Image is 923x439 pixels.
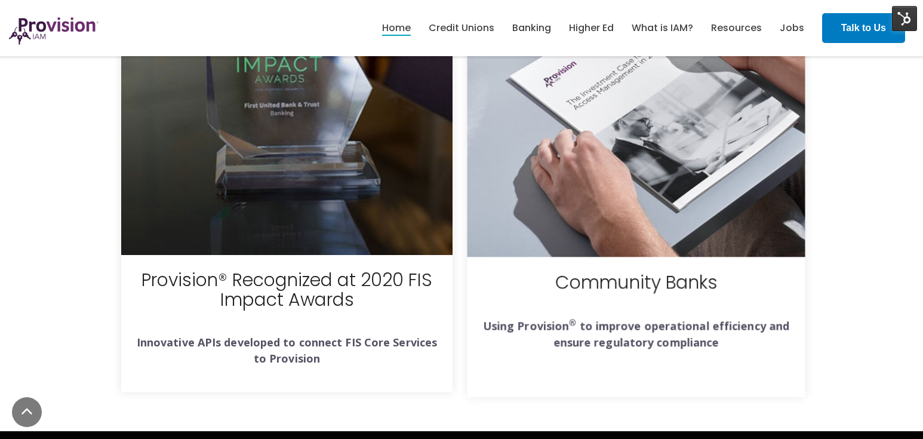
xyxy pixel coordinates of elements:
[483,318,789,349] strong: Using Provision to improve operational efficiency and ensure regulatory compliance
[780,18,804,38] a: Jobs
[482,272,790,312] h3: Community Banks
[512,18,551,38] a: Banking
[137,335,437,366] strong: Innovative APIs developed to connect FIS Core Services to Provision
[632,18,693,38] a: What is IAM?
[373,9,813,47] nav: menu
[429,18,494,38] a: Credit Unions
[569,18,614,38] a: Higher Ed
[892,6,917,31] img: HubSpot Tools Menu Toggle
[136,270,438,329] h3: Provision® Recognized at 2020 FIS Impact Awards
[711,18,762,38] a: Resources
[841,23,886,33] strong: Talk to Us
[382,18,411,38] a: Home
[822,13,905,43] a: Talk to Us
[9,17,99,45] img: ProvisionIAM-Logo-Purple
[569,317,576,328] sup: ®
